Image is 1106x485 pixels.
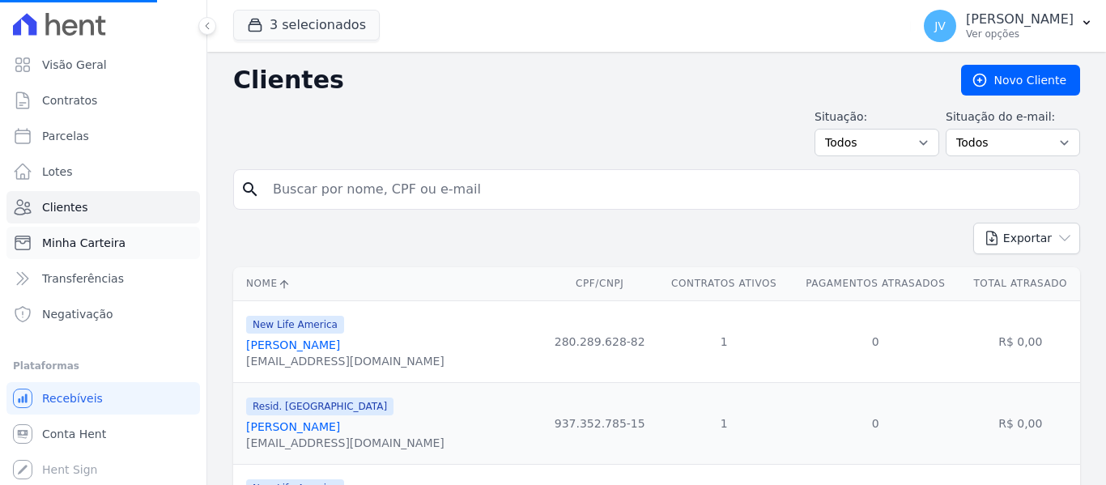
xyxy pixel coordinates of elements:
a: Minha Carteira [6,227,200,259]
span: Negativação [42,306,113,322]
td: R$ 0,00 [961,382,1080,464]
p: Ver opções [966,28,1074,40]
a: Visão Geral [6,49,200,81]
span: JV [934,20,946,32]
button: Exportar [973,223,1080,254]
label: Situação: [815,108,939,126]
a: Novo Cliente [961,65,1080,96]
th: Total Atrasado [961,267,1080,300]
input: Buscar por nome, CPF ou e-mail [263,173,1073,206]
td: 0 [790,300,961,382]
a: Conta Hent [6,418,200,450]
p: [PERSON_NAME] [966,11,1074,28]
th: Nome [233,267,542,300]
span: Parcelas [42,128,89,144]
a: Transferências [6,262,200,295]
span: Clientes [42,199,87,215]
span: Visão Geral [42,57,107,73]
a: Recebíveis [6,382,200,415]
button: 3 selecionados [233,10,380,40]
th: Contratos Ativos [657,267,790,300]
a: Contratos [6,84,200,117]
th: CPF/CNPJ [542,267,657,300]
td: R$ 0,00 [961,300,1080,382]
label: Situação do e-mail: [946,108,1080,126]
a: [PERSON_NAME] [246,338,340,351]
a: Lotes [6,155,200,188]
h2: Clientes [233,66,935,95]
th: Pagamentos Atrasados [790,267,961,300]
span: Lotes [42,164,73,180]
span: Transferências [42,270,124,287]
button: JV [PERSON_NAME] Ver opções [911,3,1106,49]
span: Conta Hent [42,426,106,442]
span: Contratos [42,92,97,108]
span: Minha Carteira [42,235,125,251]
a: Parcelas [6,120,200,152]
td: 1 [657,382,790,464]
span: Recebíveis [42,390,103,406]
div: [EMAIL_ADDRESS][DOMAIN_NAME] [246,353,445,369]
span: Resid. [GEOGRAPHIC_DATA] [246,398,393,415]
a: [PERSON_NAME] [246,420,340,433]
span: New Life America [246,316,344,334]
a: Clientes [6,191,200,223]
div: [EMAIL_ADDRESS][DOMAIN_NAME] [246,435,445,451]
i: search [240,180,260,199]
td: 0 [790,382,961,464]
td: 1 [657,300,790,382]
td: 280.289.628-82 [542,300,657,382]
a: Negativação [6,298,200,330]
td: 937.352.785-15 [542,382,657,464]
div: Plataformas [13,356,194,376]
